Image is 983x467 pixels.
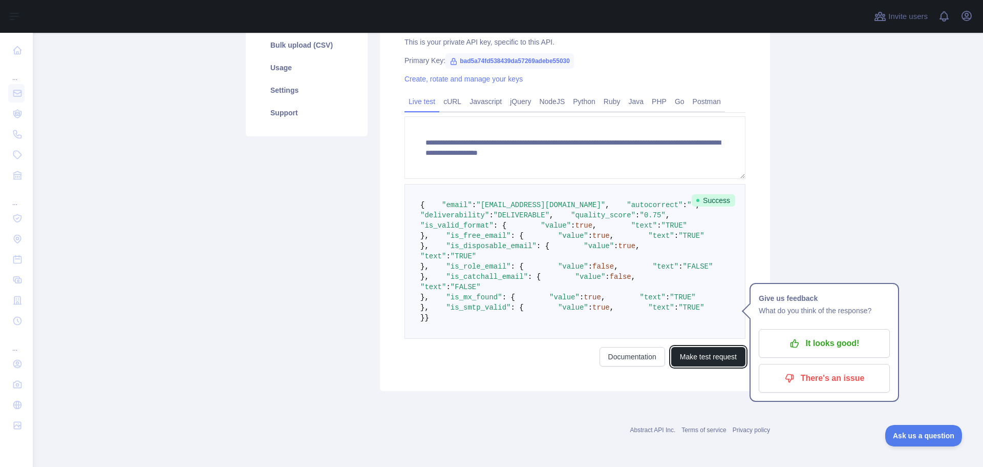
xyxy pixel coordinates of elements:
a: Javascript [465,93,506,110]
span: true [592,303,610,312]
span: : [472,201,476,209]
span: Success [692,194,735,207]
span: "text" [420,252,446,260]
span: "is_catchall_email" [446,273,528,281]
span: : [580,293,584,301]
span: } [424,314,429,322]
span: : [571,221,575,230]
h1: Give us feedback [759,292,890,304]
span: "TRUE" [451,252,476,260]
span: "text" [648,303,674,312]
span: , [601,293,605,301]
a: NodeJS [535,93,569,110]
span: "autocorrect" [627,201,682,209]
span: "0.75" [640,211,666,219]
span: false [610,273,631,281]
div: This is your private API key, specific to this API. [404,37,745,47]
span: true [584,293,601,301]
span: }, [420,232,429,240]
span: : [683,201,687,209]
span: "text" [653,262,678,271]
span: false [592,262,614,271]
span: : [635,211,639,219]
span: : [446,283,450,291]
span: "is_smtp_valid" [446,303,510,312]
span: "value" [558,303,588,312]
span: , [635,242,639,250]
span: : { [510,303,523,312]
span: { [420,201,424,209]
span: "text" [640,293,666,301]
span: "DELIVERABLE" [494,211,549,219]
a: Privacy policy [733,427,770,434]
span: : { [502,293,515,301]
span: "value" [549,293,580,301]
span: "FALSE" [451,283,481,291]
span: : [666,293,670,301]
button: It looks good! [759,329,890,358]
a: PHP [648,93,671,110]
a: Terms of service [681,427,726,434]
span: "value" [575,273,606,281]
span: "text" [631,221,657,230]
span: "TRUE" [678,303,704,312]
span: true [575,221,592,230]
span: , [631,273,635,281]
a: Usage [258,56,355,79]
span: }, [420,262,429,271]
span: "" [687,201,696,209]
span: : [489,211,493,219]
span: "FALSE" [683,262,713,271]
span: "is_valid_format" [420,221,494,230]
span: "value" [541,221,571,230]
span: "deliverability" [420,211,489,219]
span: : { [494,221,506,230]
span: : [588,232,592,240]
span: "email" [442,201,472,209]
span: }, [420,242,429,250]
span: : [678,262,682,271]
p: What do you think of the response? [759,304,890,317]
button: Invite users [872,8,930,25]
span: , [610,303,614,312]
span: : { [537,242,549,250]
span: "TRUE" [678,232,704,240]
span: } [420,314,424,322]
a: Bulk upload (CSV) [258,34,355,56]
span: "is_role_email" [446,262,510,271]
a: Settings [258,79,355,101]
span: , [605,201,609,209]
span: }, [420,273,429,281]
a: Abstract API Inc. [630,427,676,434]
span: bad5a74fd538439da57269adebe55030 [445,53,574,69]
span: "is_free_email" [446,232,510,240]
span: : [446,252,450,260]
span: Invite users [888,11,928,23]
span: : [588,303,592,312]
span: "value" [558,232,588,240]
span: : { [510,232,523,240]
div: ... [8,187,25,207]
a: Ruby [600,93,625,110]
span: "is_mx_found" [446,293,502,301]
span: : { [528,273,541,281]
span: true [618,242,636,250]
span: }, [420,293,429,301]
span: : { [510,262,523,271]
div: ... [8,62,25,82]
iframe: Toggle Customer Support [885,425,963,446]
p: It looks good! [766,335,882,352]
span: "text" [648,232,674,240]
span: , [549,211,553,219]
span: true [592,232,610,240]
a: Create, rotate and manage your keys [404,75,523,83]
span: : [674,232,678,240]
span: : [614,242,618,250]
span: : [657,221,661,230]
a: Live test [404,93,439,110]
span: "TRUE" [661,221,687,230]
a: cURL [439,93,465,110]
a: Go [671,93,689,110]
span: "[EMAIL_ADDRESS][DOMAIN_NAME]" [476,201,605,209]
button: Make test request [671,347,745,367]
